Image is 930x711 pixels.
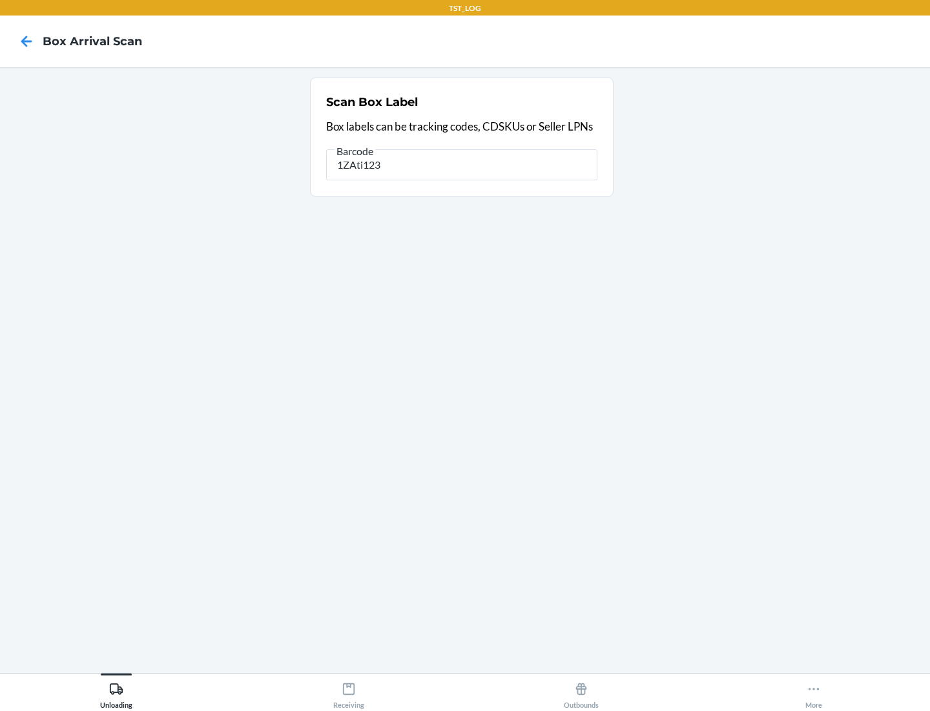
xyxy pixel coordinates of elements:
[465,674,697,709] button: Outbounds
[805,677,822,709] div: More
[326,149,597,180] input: Barcode
[333,677,364,709] div: Receiving
[232,674,465,709] button: Receiving
[100,677,132,709] div: Unloading
[43,33,142,50] h4: Box Arrival Scan
[449,3,481,14] p: TST_LOG
[335,145,375,158] span: Barcode
[326,94,418,111] h2: Scan Box Label
[697,674,930,709] button: More
[564,677,599,709] div: Outbounds
[326,118,597,135] p: Box labels can be tracking codes, CDSKUs or Seller LPNs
